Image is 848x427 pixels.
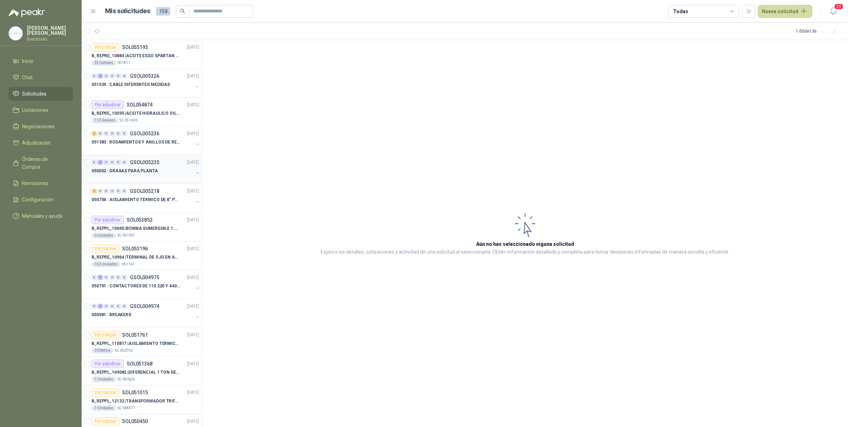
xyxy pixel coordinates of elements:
[92,275,97,280] div: 0
[9,136,73,150] a: Adjudicación
[92,331,119,339] div: Por cotizar
[187,130,199,137] p: [DATE]
[9,209,73,223] a: Manuales y ayuda
[827,5,839,18] button: 11
[187,217,199,223] p: [DATE]
[82,385,202,414] a: Por cotizarSOL051015[DATE] B_REPPL_12132 |TRANSFORMADOR TRIFASICO DE 440V A 220V SALIDA 5AMP1 Uni...
[9,103,73,117] a: Licitaciones
[27,26,73,36] p: [PERSON_NAME] [PERSON_NAME]
[9,9,45,17] img: Logo peakr
[122,261,134,267] p: 051167
[92,348,114,353] div: 20 Metros
[92,81,170,88] p: 051539 : CABLE DIFERENTES MEDIDAS
[92,129,200,152] a: 2 0 0 0 0 0 GSOL005236[DATE] 051383 : RODAMIENTOS Y ANILLOS DE RETENCION RUEDAS
[116,275,121,280] div: 0
[796,26,839,37] div: 1 - 50 de 136
[116,131,121,136] div: 0
[92,60,116,66] div: 55 Galones
[104,189,109,194] div: 0
[92,302,200,325] a: 0 2 0 0 0 0 GSOL004974[DATE] 050981 : BREAKERS
[92,244,119,253] div: Por cotizar
[122,304,127,309] div: 0
[321,248,729,256] p: Explora los detalles, cotizaciones y actividad de una solicitud al seleccionarla. Obtén informaci...
[130,304,159,309] p: GSOL004974
[187,418,199,425] p: [DATE]
[104,131,109,136] div: 0
[105,6,150,16] h1: Mis solicitudes
[98,304,103,309] div: 2
[104,275,109,280] div: 0
[104,74,109,79] div: 0
[22,155,66,171] span: Órdenes de Compra
[92,340,180,347] p: B_REPPL_110817 | AISLAMIENTO TERMICO PARA TUBERIA DE 8"
[127,102,153,107] p: SOL054874
[117,233,135,238] p: SC 051397
[9,54,73,68] a: Inicio
[9,71,73,84] a: Chat
[92,158,200,181] a: 0 2 0 0 0 0 GSOL005235[DATE] 050052 : GRASAS PARA PLANTA
[180,9,185,13] span: search
[110,275,115,280] div: 0
[9,27,22,40] img: Company Logo
[130,189,159,194] p: GSOL005218
[104,304,109,309] div: 0
[82,357,202,385] a: Por adjudicarSOL051368[DATE] B_REPPL_109082 |DIFERENCIAL 1 TON DE 6 MTS CADENA 220V BISONTE1 Unid...
[187,44,199,51] p: [DATE]
[9,120,73,133] a: Negociaciones
[98,74,103,79] div: 2
[116,74,121,79] div: 0
[110,304,115,309] div: 0
[834,3,844,10] span: 11
[130,74,159,79] p: GSOL005326
[130,160,159,165] p: GSOL005235
[92,118,118,123] div: 110 Galones
[92,139,180,146] p: 051383 : RODAMIENTOS Y ANILLOS DE RETENCION RUEDAS
[9,193,73,206] a: Configuración
[92,189,97,194] div: 2
[122,160,127,165] div: 0
[98,275,103,280] div: 5
[127,217,153,222] p: SOL053852
[187,274,199,281] p: [DATE]
[92,405,116,411] div: 1 Unidades
[122,74,127,79] div: 0
[92,388,119,397] div: Por cotizar
[187,389,199,396] p: [DATE]
[92,160,97,165] div: 0
[187,303,199,310] p: [DATE]
[22,179,48,187] span: Remisiones
[116,304,121,309] div: 0
[22,212,62,220] span: Manuales y ayuda
[9,152,73,174] a: Órdenes de Compra
[92,398,180,405] p: B_REPPL_12132 | TRANSFORMADOR TRIFASICO DE 440V A 220V SALIDA 5AMP
[187,102,199,108] p: [DATE]
[122,419,148,424] p: SOL050450
[92,187,200,210] a: 2 0 0 0 0 0 GSOL005218[DATE] 050756 : AISLAMIENTO TERMICO DE 8" PARA TUBERIA
[110,131,115,136] div: 0
[22,57,33,65] span: Inicio
[92,72,200,94] a: 0 2 0 0 0 0 GSOL005326[DATE] 051539 : CABLE DIFERENTES MEDIDAS
[22,90,46,98] span: Solicitudes
[116,189,121,194] div: 0
[82,98,202,126] a: Por adjudicarSOL054874[DATE] B_REPRE_10595 |ACEITE HIDRAULICO OIL 68110 GalonesSC 051630
[9,177,73,190] a: Remisiones
[92,304,97,309] div: 0
[110,74,115,79] div: 0
[156,7,170,16] span: 158
[187,188,199,195] p: [DATE]
[92,216,124,224] div: Por adjudicar
[22,106,48,114] span: Licitaciones
[110,160,115,165] div: 0
[92,254,180,261] p: B_REPRE_10964 | TERMINAL DE OJO EN ACERO INOX ALTA EMPERATURA
[98,160,103,165] div: 2
[673,7,688,15] div: Todas
[92,377,116,382] div: 1 Unidades
[82,213,202,242] a: Por adjudicarSOL053852[DATE] B_REPPL_10690 |BOMBA SUMERGIBLE 1.5 HP PEDROYO110 VOLTIOS6 UnidadesS...
[116,160,121,165] div: 0
[27,37,73,41] p: Biocirculo
[98,189,103,194] div: 0
[9,87,73,101] a: Solicitudes
[22,123,55,130] span: Negociaciones
[122,333,148,337] p: SOL051761
[92,101,124,109] div: Por adjudicar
